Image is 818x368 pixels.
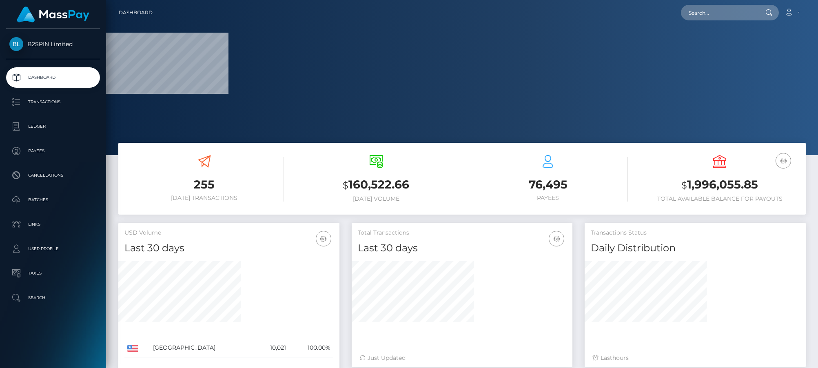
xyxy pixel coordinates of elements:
a: Batches [6,190,100,210]
h3: 160,522.66 [296,177,456,193]
small: $ [681,180,687,191]
input: Search... [681,5,758,20]
div: Just Updated [360,354,565,362]
a: Cancellations [6,165,100,186]
h3: 76,495 [468,177,628,193]
a: Taxes [6,263,100,284]
h4: Last 30 days [124,241,333,255]
a: Dashboard [119,4,153,21]
td: 100.00% [289,339,333,357]
h3: 255 [124,177,284,193]
a: Dashboard [6,67,100,88]
p: Payees [9,145,97,157]
small: $ [343,180,348,191]
h6: [DATE] Transactions [124,195,284,202]
img: MassPay Logo [17,7,89,22]
td: 10,021 [256,339,289,357]
h4: Last 30 days [358,241,567,255]
td: [GEOGRAPHIC_DATA] [150,339,255,357]
p: Ledger [9,120,97,133]
a: Search [6,288,100,308]
p: Transactions [9,96,97,108]
a: Payees [6,141,100,161]
h5: Total Transactions [358,229,567,237]
div: Last hours [593,354,798,362]
p: Dashboard [9,71,97,84]
h6: [DATE] Volume [296,195,456,202]
span: B2SPIN Limited [6,40,100,48]
a: Transactions [6,92,100,112]
p: Links [9,218,97,231]
h4: Daily Distribution [591,241,800,255]
h6: Payees [468,195,628,202]
p: Cancellations [9,169,97,182]
a: User Profile [6,239,100,259]
h5: USD Volume [124,229,333,237]
h3: 1,996,055.85 [640,177,800,193]
p: Taxes [9,267,97,279]
a: Ledger [6,116,100,137]
a: Links [6,214,100,235]
p: User Profile [9,243,97,255]
img: B2SPIN Limited [9,37,23,51]
p: Batches [9,194,97,206]
h5: Transactions Status [591,229,800,237]
p: Search [9,292,97,304]
h6: Total Available Balance for Payouts [640,195,800,202]
img: US.png [127,345,138,352]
